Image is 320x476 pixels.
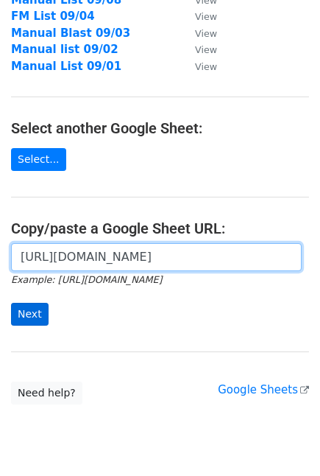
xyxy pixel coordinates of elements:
[11,274,162,285] small: Example: [URL][DOMAIN_NAME]
[11,148,66,171] a: Select...
[11,27,130,40] a: Manual Blast 09/03
[11,119,309,137] h4: Select another Google Sheet:
[180,60,217,73] a: View
[180,27,217,40] a: View
[11,10,95,23] a: FM List 09/04
[11,303,49,326] input: Next
[11,220,309,237] h4: Copy/paste a Google Sheet URL:
[195,61,217,72] small: View
[11,60,121,73] a: Manual List 09/01
[195,44,217,55] small: View
[180,43,217,56] a: View
[218,383,309,396] a: Google Sheets
[246,405,320,476] iframe: Chat Widget
[11,382,82,405] a: Need help?
[180,10,217,23] a: View
[11,43,118,56] a: Manual list 09/02
[11,243,302,271] input: Paste your Google Sheet URL here
[195,28,217,39] small: View
[195,11,217,22] small: View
